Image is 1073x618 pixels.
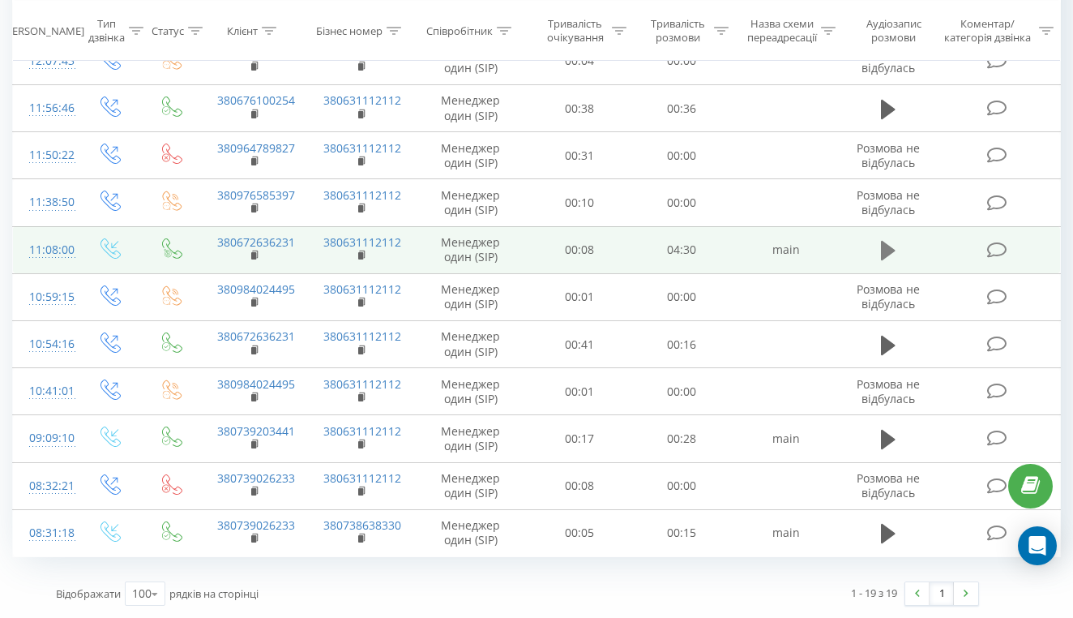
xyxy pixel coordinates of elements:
[323,187,401,203] a: 380631112112
[217,517,295,533] a: 380739026233
[631,37,733,84] td: 00:00
[413,462,528,509] td: Менеджер один (SIP)
[631,132,733,179] td: 00:00
[413,509,528,556] td: Менеджер один (SIP)
[857,376,920,406] span: Розмова не відбулась
[413,179,528,226] td: Менеджер один (SIP)
[217,92,295,108] a: 380676100254
[2,24,84,37] div: [PERSON_NAME]
[29,187,62,218] div: 11:38:50
[413,37,528,84] td: Менеджер один (SIP)
[631,415,733,462] td: 00:28
[528,509,631,556] td: 00:05
[29,139,62,171] div: 11:50:22
[631,321,733,368] td: 00:16
[316,24,383,37] div: Бізнес номер
[528,132,631,179] td: 00:31
[631,368,733,415] td: 00:00
[217,140,295,156] a: 380964789827
[132,586,152,602] div: 100
[426,24,493,37] div: Співробітник
[631,462,733,509] td: 00:00
[857,187,920,217] span: Розмова не відбулась
[631,85,733,132] td: 00:36
[152,24,184,37] div: Статус
[29,423,62,454] div: 09:09:10
[413,226,528,273] td: Менеджер один (SIP)
[528,179,631,226] td: 00:10
[631,226,733,273] td: 04:30
[323,281,401,297] a: 380631112112
[528,226,631,273] td: 00:08
[323,234,401,250] a: 380631112112
[169,586,259,601] span: рядків на сторінці
[29,234,62,266] div: 11:08:00
[413,321,528,368] td: Менеджер один (SIP)
[631,273,733,320] td: 00:00
[413,368,528,415] td: Менеджер один (SIP)
[323,376,401,392] a: 380631112112
[413,85,528,132] td: Менеджер один (SIP)
[528,368,631,415] td: 00:01
[528,462,631,509] td: 00:08
[217,376,295,392] a: 380984024495
[733,509,839,556] td: main
[217,470,295,486] a: 380739026233
[733,226,839,273] td: main
[323,140,401,156] a: 380631112112
[29,376,62,407] div: 10:41:01
[857,45,920,75] span: Розмова не відбулась
[217,234,295,250] a: 380672636231
[29,281,62,313] div: 10:59:15
[413,415,528,462] td: Менеджер один (SIP)
[323,328,401,344] a: 380631112112
[854,17,934,45] div: Аудіозапис розмови
[323,517,401,533] a: 380738638330
[747,17,817,45] div: Назва схеми переадресації
[323,470,401,486] a: 380631112112
[940,17,1035,45] div: Коментар/категорія дзвінка
[631,509,733,556] td: 00:15
[29,470,62,502] div: 08:32:21
[217,281,295,297] a: 380984024495
[528,37,631,84] td: 00:04
[29,517,62,549] div: 08:31:18
[857,140,920,170] span: Розмова не відбулась
[851,585,897,601] div: 1 - 19 з 19
[857,470,920,500] span: Розмова не відбулась
[1018,526,1057,565] div: Open Intercom Messenger
[528,321,631,368] td: 00:41
[413,132,528,179] td: Менеджер один (SIP)
[217,328,295,344] a: 380672636231
[323,423,401,439] a: 380631112112
[56,586,121,601] span: Відображати
[631,179,733,226] td: 00:00
[733,415,839,462] td: main
[413,273,528,320] td: Менеджер один (SIP)
[88,17,125,45] div: Тип дзвінка
[29,328,62,360] div: 10:54:16
[323,92,401,108] a: 380631112112
[930,582,954,605] a: 1
[857,281,920,311] span: Розмова не відбулась
[217,187,295,203] a: 380976585397
[29,92,62,124] div: 11:56:46
[29,45,62,77] div: 12:07:43
[528,85,631,132] td: 00:38
[645,17,710,45] div: Тривалість розмови
[528,415,631,462] td: 00:17
[217,423,295,439] a: 380739203441
[227,24,258,37] div: Клієнт
[543,17,608,45] div: Тривалість очікування
[528,273,631,320] td: 00:01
